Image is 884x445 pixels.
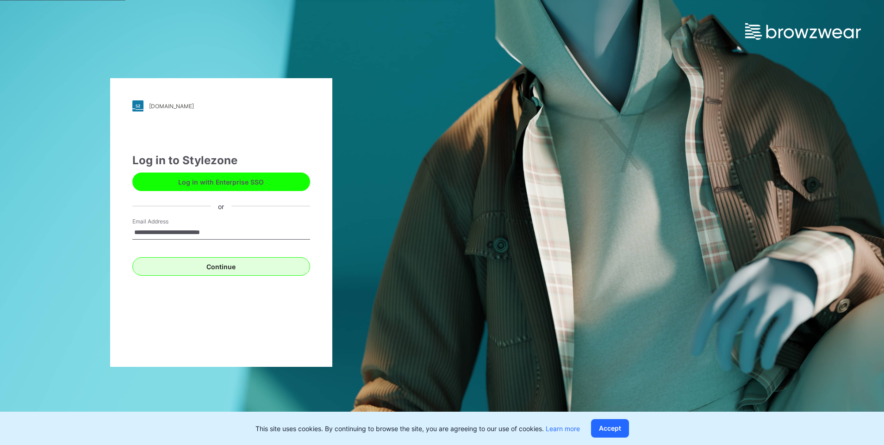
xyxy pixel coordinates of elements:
[132,100,143,111] img: stylezone-logo.562084cfcfab977791bfbf7441f1a819.svg
[132,152,310,169] div: Log in to Stylezone
[591,419,629,438] button: Accept
[132,257,310,276] button: Continue
[149,103,194,110] div: [DOMAIN_NAME]
[255,424,580,433] p: This site uses cookies. By continuing to browse the site, you are agreeing to our use of cookies.
[745,23,861,40] img: browzwear-logo.e42bd6dac1945053ebaf764b6aa21510.svg
[211,201,231,211] div: or
[132,100,310,111] a: [DOMAIN_NAME]
[132,173,310,191] button: Log in with Enterprise SSO
[546,425,580,433] a: Learn more
[132,217,197,226] label: Email Address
